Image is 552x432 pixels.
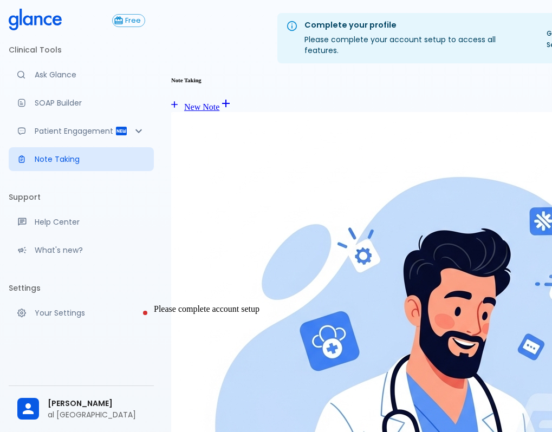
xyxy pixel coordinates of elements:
[9,91,154,115] a: Docugen: Compose a clinical documentation in seconds
[35,97,145,108] p: SOAP Builder
[35,69,145,80] p: Ask Glance
[304,19,531,31] div: Complete your profile
[9,210,154,234] a: Get help from our support team
[9,238,154,262] div: Recent updates and feature releases
[48,398,145,409] span: [PERSON_NAME]
[304,16,531,60] div: Please complete your account setup to access all features.
[9,119,154,143] div: Patient Reports & Referrals
[48,409,145,420] p: al [GEOGRAPHIC_DATA]
[9,63,154,87] a: Moramiz: Find ICD10AM codes instantly
[112,14,145,27] button: Free
[9,275,154,301] li: Settings
[35,307,145,318] p: Your Settings
[9,390,154,428] div: [PERSON_NAME]al [GEOGRAPHIC_DATA]
[171,102,219,112] a: Create a new note
[9,301,154,325] a: Please complete account setup
[9,147,154,171] a: Advanced note-taking
[112,14,154,27] a: Click to view or change your subscription
[154,304,259,314] div: Please complete account setup
[9,37,154,63] li: Clinical Tools
[35,217,145,227] p: Help Center
[9,184,154,210] li: Support
[35,245,145,256] p: What's new?
[35,126,115,136] p: Patient Engagement
[121,17,145,25] span: Free
[35,154,145,165] p: Note Taking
